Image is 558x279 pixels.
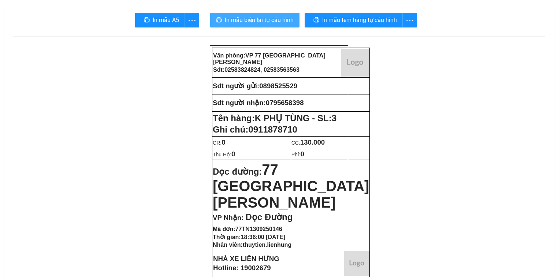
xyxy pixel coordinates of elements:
span: 0898525529 [259,82,297,90]
span: 130.000 [300,138,325,146]
span: 18:36:00 [DATE] [241,234,286,240]
strong: Mã đơn: [213,226,282,232]
span: Thu Hộ: [213,152,235,157]
span: 02583824824, 02583563563 [224,67,300,73]
span: Phí: [291,152,304,157]
strong: Thời gian: [213,234,285,240]
strong: Hotline: 19002679 [213,264,271,272]
button: more [185,13,199,27]
span: thuytien.lienhung [243,242,291,248]
button: printerIn mẫu tem hàng tự cấu hình [305,13,403,27]
button: printerIn mẫu A5 [135,13,185,27]
strong: Sđt người nhận: [213,99,266,107]
strong: Nhân viên: [213,242,291,248]
span: VP 77 [GEOGRAPHIC_DATA][PERSON_NAME] [213,52,325,65]
span: 0 [301,150,304,158]
span: 0911878710 [248,124,297,134]
span: printer [144,17,150,24]
strong: Tên hàng: [213,113,336,123]
span: VP Nhận: [213,214,243,222]
span: printer [313,17,319,24]
strong: Sđt: [213,67,300,73]
strong: Văn phòng: [213,52,325,65]
button: more [402,13,417,27]
span: 77 [GEOGRAPHIC_DATA][PERSON_NAME] [213,161,369,211]
img: logo [341,49,369,77]
span: 0 [222,138,225,146]
span: Dọc Đường [245,212,293,222]
span: In mẫu A5 [153,15,179,25]
span: CR: [213,140,226,146]
span: In mẫu biên lai tự cấu hình [225,15,294,25]
span: In mẫu tem hàng tự cấu hình [322,15,397,25]
span: 3 [332,113,336,123]
span: 77TN1309250146 [235,226,282,232]
span: Ghi chú: [213,124,297,134]
span: more [403,16,417,25]
span: 0 [231,150,235,158]
strong: Dọc đường: [213,167,369,209]
button: printerIn mẫu biên lai tự cấu hình [210,13,300,27]
strong: Sđt người gửi: [213,82,259,90]
img: logo [344,251,369,276]
span: printer [216,17,222,24]
span: 0795658398 [266,99,304,107]
span: CC: [291,140,325,146]
span: more [185,16,199,25]
strong: NHÀ XE LIÊN HƯNG [213,255,279,263]
span: K PHỤ TÙNG - SL: [255,113,336,123]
